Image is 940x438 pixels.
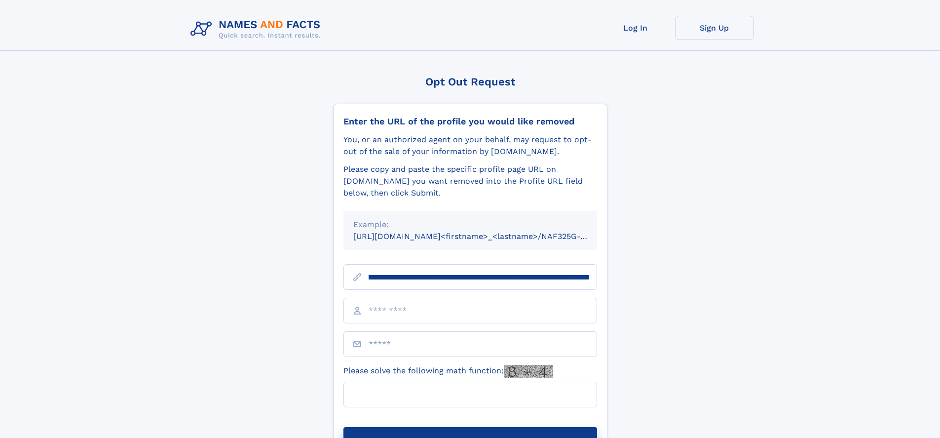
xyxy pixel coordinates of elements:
[187,16,329,42] img: Logo Names and Facts
[353,232,616,241] small: [URL][DOMAIN_NAME]<firstname>_<lastname>/NAF325G-xxxxxxxx
[343,134,597,158] div: You, or an authorized agent on your behalf, may request to opt-out of the sale of your informatio...
[343,163,597,199] div: Please copy and paste the specific profile page URL on [DOMAIN_NAME] you want removed into the Pr...
[343,116,597,127] div: Enter the URL of the profile you would like removed
[333,76,607,88] div: Opt Out Request
[353,219,587,231] div: Example:
[343,365,553,378] label: Please solve the following math function:
[596,16,675,40] a: Log In
[675,16,754,40] a: Sign Up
